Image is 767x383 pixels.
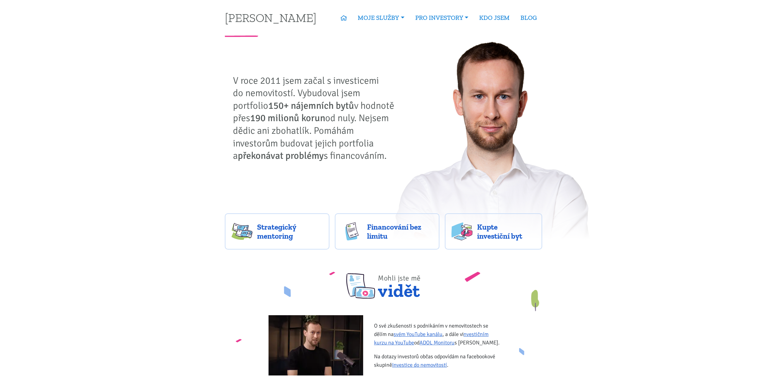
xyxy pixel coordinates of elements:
a: [PERSON_NAME] [225,12,316,24]
span: vidět [378,266,421,299]
a: Investice do nemovitostí [392,362,447,368]
a: Kupte investiční byt [445,213,542,250]
a: svém YouTube kanálu [394,331,442,337]
strong: 150+ nájemních bytů [268,100,354,111]
p: Na dotazy investorů občas odpovídám na facebookové skupině . [374,352,501,369]
img: finance [341,222,363,240]
strong: 190 milionů korun [250,112,325,124]
a: BLOG [515,11,542,25]
a: PRO INVESTORY [410,11,474,25]
p: O své zkušenosti s podnikáním v nemovitostech se dělím na , a dále v od s [PERSON_NAME]. [374,322,501,347]
span: Kupte investiční byt [477,222,536,240]
a: Financování bez limitu [335,213,439,250]
a: Strategický mentoring [225,213,329,250]
img: flats [451,222,473,240]
a: KDO JSEM [474,11,515,25]
img: strategy [231,222,253,240]
p: V roce 2011 jsem začal s investicemi do nemovitostí. Vybudoval jsem portfolio v hodnotě přes od n... [233,74,399,162]
span: Mohli jste mě [378,274,421,283]
a: ADOL Monitoru [420,339,454,346]
strong: překonávat problémy [238,150,324,162]
span: Strategický mentoring [257,222,323,240]
a: MOJE SLUŽBY [352,11,410,25]
span: Financování bez limitu [367,222,433,240]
